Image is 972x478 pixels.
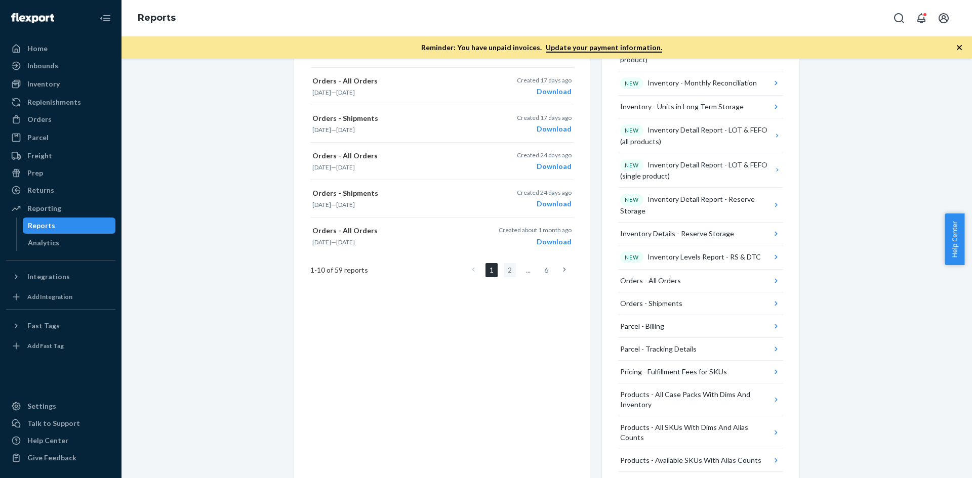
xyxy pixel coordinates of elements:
time: [DATE] [312,126,331,134]
button: Open Search Box [889,8,909,28]
div: Help Center [27,436,68,446]
a: Page 6 [540,263,552,277]
div: Pricing - Fulfillment Fees for SKUs [620,367,727,377]
button: Give Feedback [6,450,115,466]
time: [DATE] [336,89,355,96]
a: Freight [6,148,115,164]
div: Orders [27,114,52,124]
button: Orders - All Orders [618,270,783,292]
button: NEWInventory Detail Report - LOT & FEFO (single product) [618,153,783,188]
a: Reports [138,12,176,23]
a: Parcel [6,129,115,146]
button: Orders - Shipments[DATE]—[DATE]Created 24 days agoDownload [310,180,574,218]
div: Inventory - Monthly Reconciliation [620,77,757,90]
div: Home [27,44,48,54]
p: — [312,238,483,246]
time: [DATE] [336,238,355,246]
div: Parcel [27,133,49,143]
div: Integrations [27,272,70,282]
div: Returns [27,185,54,195]
button: Parcel - Billing [618,315,783,338]
p: NEW [625,79,639,88]
div: Parcel - Billing [620,321,664,331]
button: Inventory - Units in Long Term Storage [618,96,783,118]
p: NEW [625,253,639,262]
div: Reporting [27,203,61,213]
a: Update your payment information. [546,43,662,53]
div: Inventory Details - Reserve Storage [620,229,734,239]
time: [DATE] [312,201,331,208]
p: — [312,200,483,209]
a: Home [6,40,115,57]
p: NEW [625,196,639,204]
button: Orders - Shipments[DATE]—[DATE]Created 17 days agoDownload [310,105,574,143]
p: Reminder: You have unpaid invoices. [421,42,662,53]
div: Parcel - Tracking Details [620,344,697,354]
p: — [312,163,483,171]
li: ... [522,263,534,277]
button: NEWInventory Levels Report - RS & DTC [618,245,783,270]
p: Orders - All Orders [312,151,483,161]
a: Replenishments [6,94,115,110]
a: Add Integration [6,289,115,305]
div: Inbounds [27,61,58,71]
img: Flexport logo [11,13,54,23]
div: Products - All Case Packs With Dims And Inventory [620,389,772,410]
div: Analytics [28,238,59,248]
p: Orders - Shipments [312,113,483,123]
p: NEW [625,161,639,169]
button: Close Navigation [95,8,115,28]
div: Replenishments [27,97,81,107]
div: Prep [27,168,43,178]
p: Orders - All Orders [312,226,483,236]
button: Parcel - Tracking Details [618,338,783,361]
p: Created 17 days ago [517,113,572,122]
div: Inventory - Units in Long Term Storage [620,102,744,112]
div: Download [517,86,572,97]
a: Prep [6,165,115,181]
button: Pricing - Fulfillment Fees for SKUs [618,361,783,383]
p: Created 24 days ago [517,188,572,197]
div: Inventory Levels Report - RS & DTC [620,251,761,264]
div: Products - All SKUs With Dims And Alias Counts [620,422,771,443]
a: Page 1 is your current page [485,263,498,277]
button: Orders - All Orders[DATE]—[DATE]Created about 1 month agoDownload [310,218,574,254]
div: Download [517,124,572,134]
time: [DATE] [312,163,331,171]
button: Help Center [945,213,964,265]
time: [DATE] [336,201,355,208]
time: [DATE] [312,238,331,246]
div: Reports [28,221,55,231]
div: Fast Tags [27,321,60,331]
button: Orders - Shipments [618,292,783,315]
div: Download [517,161,572,171]
button: Open account menu [934,8,954,28]
div: Inventory [27,79,60,89]
div: Inventory Detail Report - LOT & FEFO (single product) [620,159,773,182]
p: Orders - Shipments [312,188,483,198]
a: Page 2 [504,263,516,277]
button: Open notifications [911,8,931,28]
button: NEWInventory Detail Report - Reserve Storage [618,188,783,223]
p: Created 24 days ago [517,151,572,159]
div: Freight [27,151,52,161]
button: Products - Available SKUs With Alias Counts [618,449,783,472]
a: Talk to Support [6,415,115,431]
time: [DATE] [336,163,355,171]
div: Inventory Detail Report - Reserve Storage [620,194,772,216]
button: Inventory Details - Reserve Storage [618,223,783,245]
div: Orders - All Orders [620,276,681,286]
a: Returns [6,182,115,198]
div: Inventory Detail Report - LOT & FEFO (all products) [620,124,773,147]
button: Products - All SKUs With Dims And Alias Counts [618,416,783,449]
button: NEWInventory Detail Report - LOT & FEFO (all products) [618,118,783,153]
a: Orders [6,111,115,127]
p: — [312,88,483,97]
div: Talk to Support [27,418,80,428]
div: Add Fast Tag [27,341,64,350]
button: Orders - All Orders[DATE]—[DATE]Created 24 days agoDownload [310,143,574,180]
div: Download [517,199,572,209]
a: Help Center [6,432,115,449]
button: NEWInventory - Monthly Reconciliation [618,71,783,96]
